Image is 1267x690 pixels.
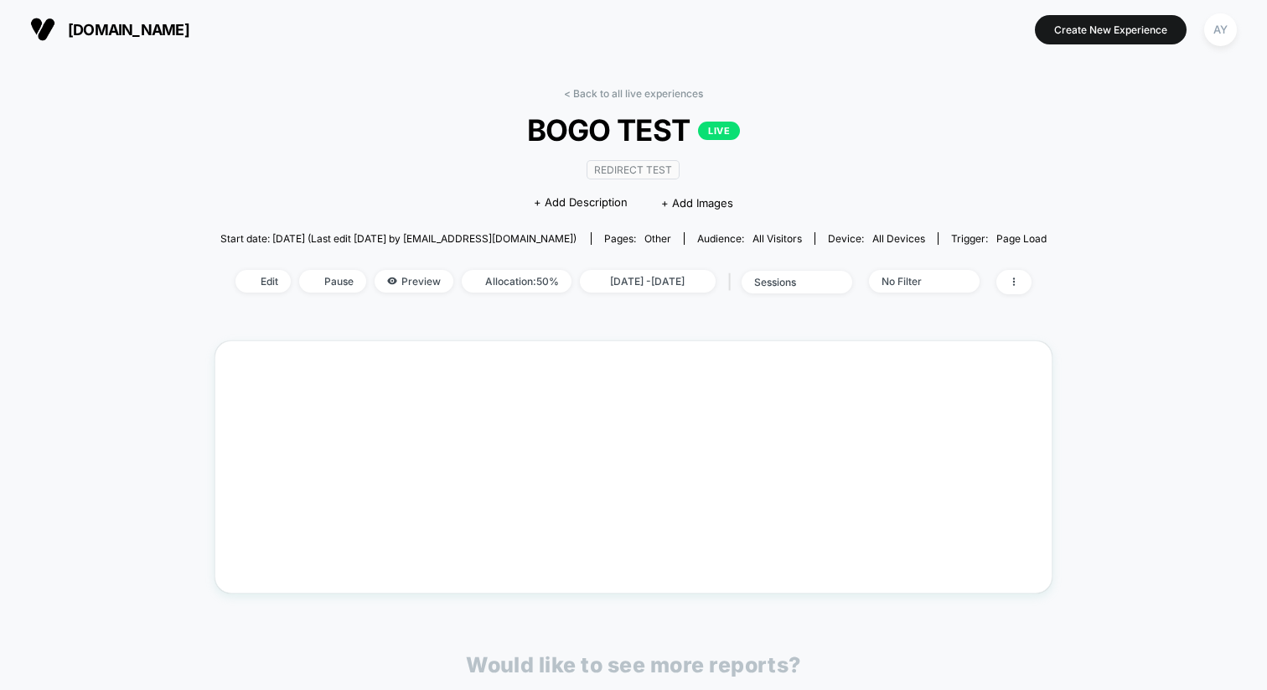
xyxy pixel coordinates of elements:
span: Device: [814,232,938,245]
span: Preview [375,270,453,293]
span: BOGO TEST [261,112,1006,148]
img: Visually logo [30,17,55,42]
div: sessions [754,276,821,288]
div: AY [1204,13,1237,46]
div: Audience: [697,232,802,245]
span: [DATE] - [DATE] [580,270,716,293]
span: Redirect Test [587,160,680,179]
a: < Back to all live experiences [564,87,703,100]
button: Create New Experience [1035,15,1187,44]
span: + Add Images [661,196,733,210]
span: Start date: [DATE] (Last edit [DATE] by [EMAIL_ADDRESS][DOMAIN_NAME]) [220,232,577,245]
div: No Filter [882,275,949,288]
span: other [644,232,671,245]
p: LIVE [698,122,740,140]
span: All Visitors [752,232,802,245]
span: all devices [872,232,925,245]
span: Pause [299,270,366,293]
div: Trigger: [951,232,1047,245]
span: Edit [235,270,291,293]
span: [DOMAIN_NAME] [68,21,189,39]
span: Page Load [996,232,1047,245]
button: [DOMAIN_NAME] [25,16,194,43]
span: + Add Description [534,195,628,211]
span: Allocation: 50% [462,270,571,293]
button: AY [1199,13,1242,47]
div: Pages: [604,232,671,245]
span: | [724,270,742,294]
p: Would like to see more reports? [466,652,801,677]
